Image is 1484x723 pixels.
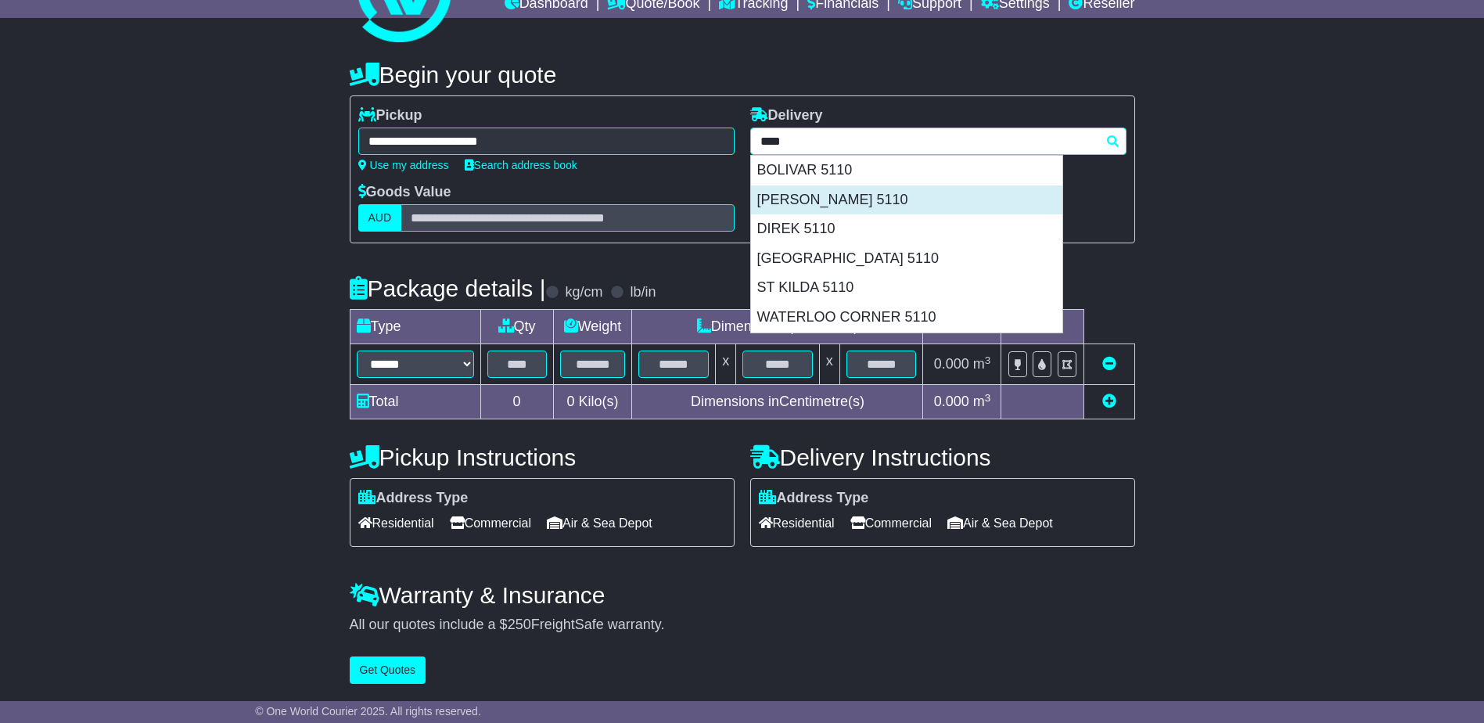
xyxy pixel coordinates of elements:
[565,284,602,301] label: kg/cm
[350,444,735,470] h4: Pickup Instructions
[350,275,546,301] h4: Package details |
[450,511,531,535] span: Commercial
[819,344,839,385] td: x
[632,310,923,344] td: Dimensions (L x W x H)
[547,511,652,535] span: Air & Sea Depot
[750,107,823,124] label: Delivery
[934,356,969,372] span: 0.000
[759,490,869,507] label: Address Type
[1102,394,1116,409] a: Add new item
[632,385,923,419] td: Dimensions in Centimetre(s)
[1102,356,1116,372] a: Remove this item
[350,582,1135,608] h4: Warranty & Insurance
[716,344,736,385] td: x
[358,204,402,232] label: AUD
[751,185,1062,215] div: [PERSON_NAME] 5110
[358,159,449,171] a: Use my address
[508,617,531,632] span: 250
[480,385,553,419] td: 0
[934,394,969,409] span: 0.000
[630,284,656,301] label: lb/in
[751,244,1062,274] div: [GEOGRAPHIC_DATA] 5110
[751,156,1062,185] div: BOLIVAR 5110
[358,490,469,507] label: Address Type
[973,394,991,409] span: m
[750,444,1135,470] h4: Delivery Instructions
[751,214,1062,244] div: DIREK 5110
[850,511,932,535] span: Commercial
[358,511,434,535] span: Residential
[947,511,1053,535] span: Air & Sea Depot
[751,273,1062,303] div: ST KILDA 5110
[985,392,991,404] sup: 3
[358,184,451,201] label: Goods Value
[350,62,1135,88] h4: Begin your quote
[553,310,632,344] td: Weight
[973,356,991,372] span: m
[750,128,1126,155] typeahead: Please provide city
[255,705,481,718] span: © One World Courier 2025. All rights reserved.
[350,617,1135,634] div: All our quotes include a $ FreightSafe warranty.
[985,354,991,366] sup: 3
[553,385,632,419] td: Kilo(s)
[566,394,574,409] span: 0
[751,303,1062,333] div: WATERLOO CORNER 5110
[358,107,422,124] label: Pickup
[465,159,577,171] a: Search address book
[480,310,553,344] td: Qty
[350,656,426,684] button: Get Quotes
[759,511,835,535] span: Residential
[350,385,480,419] td: Total
[350,310,480,344] td: Type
